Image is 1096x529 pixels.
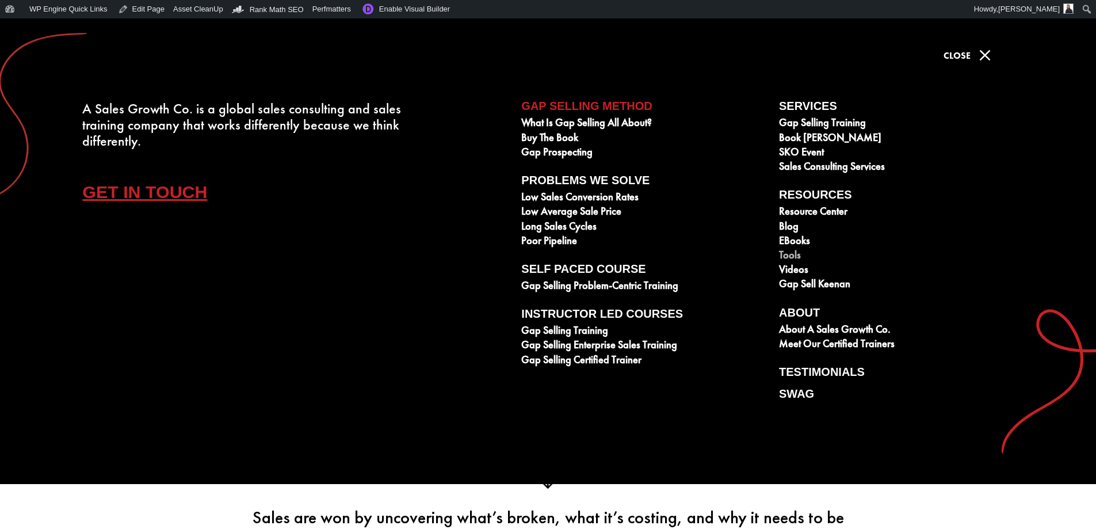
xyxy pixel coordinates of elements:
a: Poor Pipeline [521,235,766,249]
a: Gap Selling Enterprise Sales Training [521,339,766,353]
a: Gap Selling Training [521,325,766,339]
a: Services [779,100,1024,117]
a: eBooks [779,235,1024,249]
img: website_grey.svg [18,30,28,39]
img: logo_orange.svg [18,18,28,28]
a: Gap Selling Problem-Centric Training [521,280,766,294]
img: tab_keywords_by_traffic_grey.svg [114,73,124,82]
a: Swag [779,387,1024,405]
a: Gap Selling Certified Trainer [521,354,766,368]
div: v 4.0.25 [32,18,56,28]
a: Gap Selling Training [779,117,1024,131]
a: Tools [779,249,1024,264]
span: Close [944,50,971,62]
a: Resource Center [779,205,1024,220]
span: Rank Math SEO [250,5,304,14]
a: Self Paced Course [521,262,766,280]
a: Resources [779,188,1024,205]
a: About [779,306,1024,324]
span: M [973,44,996,67]
a: Long Sales Cycles [521,220,766,235]
span: [PERSON_NAME] [998,5,1060,13]
a: SKO Event [779,146,1024,161]
a: Gap Prospecting [521,146,766,161]
a: Instructor Led Courses [521,307,766,325]
img: tab_domain_overview_orange.svg [31,73,40,82]
div: Domain Overview [44,74,103,81]
div: Keywords by Traffic [127,74,194,81]
a: What is Gap Selling all about? [521,117,766,131]
a: Testimonials [779,366,1024,383]
a: Gap Selling Method [521,100,766,117]
a: Buy The Book [521,132,766,146]
div: Domain: [DOMAIN_NAME] [30,30,127,39]
a: Problems We Solve [521,174,766,191]
div: A Sales Growth Co. is a global sales consulting and sales training company that works differently... [82,101,410,149]
a: Videos [779,264,1024,278]
a: Low Sales Conversion Rates [521,191,766,205]
a: About A Sales Growth Co. [779,324,1024,338]
a: Gap Sell Keenan [779,278,1024,292]
a: Blog [779,220,1024,235]
a: Low Average Sale Price [521,205,766,220]
a: Get In Touch [82,172,225,212]
a: Meet our Certified Trainers [779,338,1024,352]
a: Book [PERSON_NAME] [779,132,1024,146]
a: Sales Consulting Services [779,161,1024,175]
